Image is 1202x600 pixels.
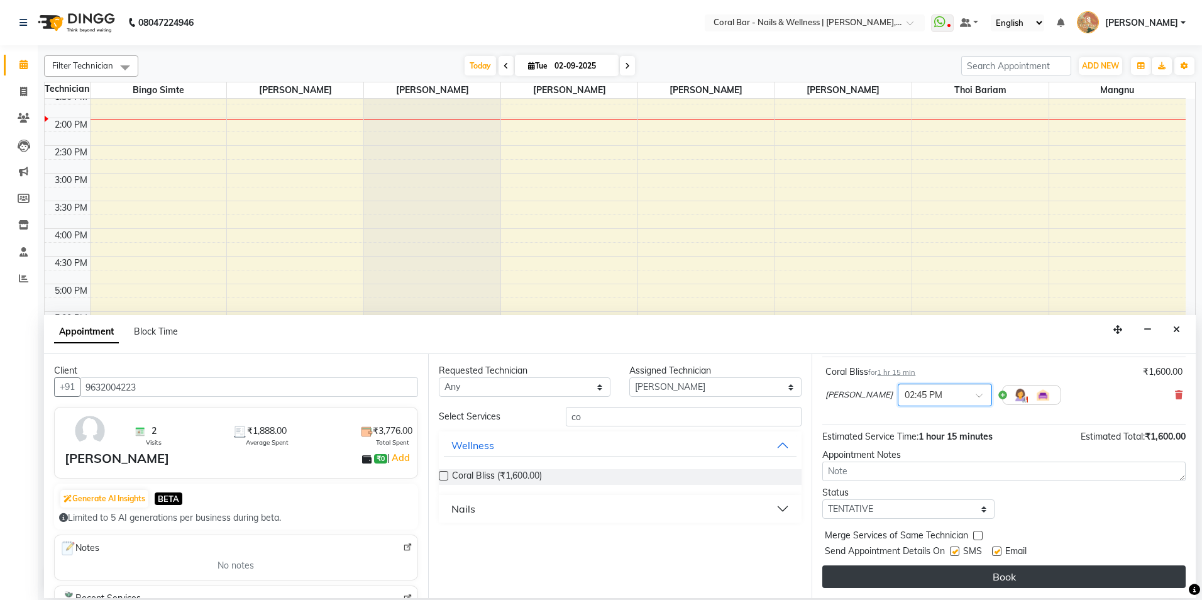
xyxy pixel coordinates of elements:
span: Filter Technician [52,60,113,70]
button: ADD NEW [1079,57,1122,75]
span: No notes [218,559,254,572]
div: 5:30 PM [52,312,90,325]
span: ₹3,776.00 [373,425,412,438]
div: 3:30 PM [52,201,90,214]
span: Appointment [54,321,119,343]
div: Appointment Notes [822,448,1186,462]
img: Interior.png [1035,387,1050,403]
input: Search Appointment [961,56,1071,75]
span: Total Spent [376,438,409,447]
span: [PERSON_NAME] [227,82,363,98]
div: ₹1,600.00 [1143,365,1183,379]
span: 1 hr 15 min [877,368,915,377]
div: Nails [451,501,475,516]
span: Thoi bariam [912,82,1049,98]
div: Assigned Technician [629,364,802,377]
div: 4:30 PM [52,257,90,270]
button: Nails [444,497,797,520]
div: Wellness [451,438,494,453]
span: [PERSON_NAME] [1105,16,1178,30]
span: Visits [146,438,162,447]
img: Hairdresser.png [1013,387,1028,403]
span: Send Appointment Details On [825,545,945,560]
span: [PERSON_NAME] [775,82,912,98]
input: 2025-09-02 [551,57,614,75]
button: Close [1167,320,1186,340]
div: Status [822,486,995,499]
div: Select Services [429,410,557,423]
small: for [868,368,915,377]
span: Bingo Simte [91,82,227,98]
span: Notes [60,540,99,557]
div: 2:00 PM [52,118,90,131]
span: SMS [963,545,982,560]
span: | [387,450,412,465]
span: Estimated Total: [1081,431,1145,442]
span: Average Spent [246,438,289,447]
span: ₹0 [374,454,387,464]
button: +91 [54,377,80,397]
div: Requested Technician [439,364,611,377]
a: Add [390,450,412,465]
div: 3:00 PM [52,174,90,187]
span: [PERSON_NAME] [825,389,893,401]
img: logo [32,5,118,40]
div: Coral Bliss [825,365,915,379]
span: Merge Services of Same Technician [825,529,968,545]
span: Email [1005,545,1027,560]
img: avatar [72,413,108,449]
span: Block Time [134,326,178,337]
b: 08047224946 [138,5,194,40]
div: Limited to 5 AI generations per business during beta. [59,511,413,525]
div: Technician [45,82,90,96]
div: 2:30 PM [52,146,90,159]
span: [PERSON_NAME] [638,82,775,98]
span: Mangnu [1049,82,1186,98]
button: Book [822,565,1186,588]
img: Pushpa Das [1077,11,1099,33]
span: ₹1,600.00 [1145,431,1186,442]
span: Today [465,56,496,75]
button: Wellness [444,434,797,457]
span: Coral Bliss (₹1,600.00) [452,469,542,485]
span: Estimated Service Time: [822,431,918,442]
div: [PERSON_NAME] [65,449,169,468]
span: 2 [152,425,157,438]
span: [PERSON_NAME] [501,82,637,98]
div: Client [54,364,418,377]
div: 4:00 PM [52,229,90,242]
span: [PERSON_NAME] [364,82,500,98]
span: Tue [525,61,551,70]
input: Search by service name [566,407,802,426]
span: ₹1,888.00 [247,425,287,438]
div: 5:00 PM [52,284,90,297]
button: Generate AI Insights [60,490,148,508]
span: 1 hour 15 minutes [918,431,993,442]
input: Search by Name/Mobile/Email/Code [80,377,418,397]
span: BETA [155,492,182,504]
span: ADD NEW [1082,61,1119,70]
